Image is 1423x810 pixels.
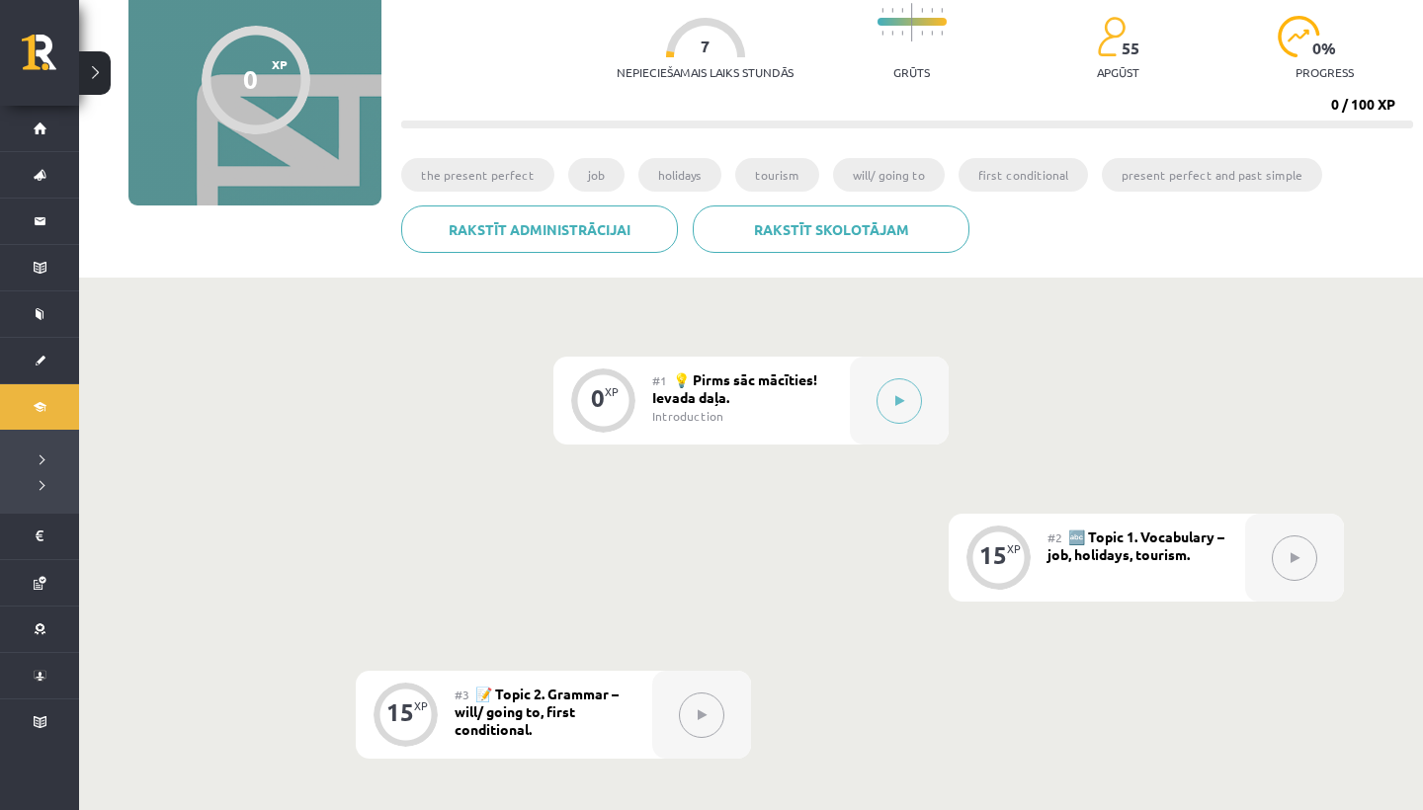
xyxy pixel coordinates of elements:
div: XP [1007,543,1021,554]
div: XP [414,700,428,711]
span: XP [272,57,288,71]
p: progress [1296,65,1354,79]
img: icon-short-line-57e1e144782c952c97e751825c79c345078a6d821885a25fce030b3d8c18986b.svg [941,31,943,36]
img: icon-short-line-57e1e144782c952c97e751825c79c345078a6d821885a25fce030b3d8c18986b.svg [941,8,943,13]
li: tourism [735,158,819,192]
li: the present perfect [401,158,554,192]
li: present perfect and past simple [1102,158,1322,192]
img: icon-short-line-57e1e144782c952c97e751825c79c345078a6d821885a25fce030b3d8c18986b.svg [921,31,923,36]
div: Introduction [652,407,835,425]
span: #2 [1047,529,1062,545]
img: icon-short-line-57e1e144782c952c97e751825c79c345078a6d821885a25fce030b3d8c18986b.svg [891,8,893,13]
img: icon-short-line-57e1e144782c952c97e751825c79c345078a6d821885a25fce030b3d8c18986b.svg [881,31,883,36]
p: Nepieciešamais laiks stundās [617,65,794,79]
img: icon-long-line-d9ea69661e0d244f92f715978eff75569469978d946b2353a9bb055b3ed8787d.svg [911,3,913,41]
a: Rīgas 1. Tālmācības vidusskola [22,35,79,84]
span: 0 % [1312,40,1337,57]
img: icon-short-line-57e1e144782c952c97e751825c79c345078a6d821885a25fce030b3d8c18986b.svg [931,31,933,36]
img: icon-short-line-57e1e144782c952c97e751825c79c345078a6d821885a25fce030b3d8c18986b.svg [901,31,903,36]
span: 📝 Topic 2. Grammar – will/ going to, first conditional. [455,685,619,738]
div: 15 [386,703,414,721]
li: first conditional [959,158,1088,192]
img: icon-short-line-57e1e144782c952c97e751825c79c345078a6d821885a25fce030b3d8c18986b.svg [901,8,903,13]
span: 🔤 Topic 1. Vocabulary – job, holidays, tourism. [1047,527,1224,563]
img: students-c634bb4e5e11cddfef0936a35e636f08e4e9abd3cc4e673bd6f9a4125e45ecb1.svg [1097,16,1126,57]
img: icon-short-line-57e1e144782c952c97e751825c79c345078a6d821885a25fce030b3d8c18986b.svg [921,8,923,13]
li: will/ going to [833,158,945,192]
span: 💡 Pirms sāc mācīties! Ievada daļa. [652,370,817,406]
span: 7 [701,38,710,55]
img: icon-short-line-57e1e144782c952c97e751825c79c345078a6d821885a25fce030b3d8c18986b.svg [891,31,893,36]
img: icon-short-line-57e1e144782c952c97e751825c79c345078a6d821885a25fce030b3d8c18986b.svg [881,8,883,13]
span: 55 [1122,40,1139,57]
li: job [568,158,625,192]
span: #3 [455,687,469,702]
li: holidays [638,158,721,192]
span: #1 [652,372,667,388]
div: XP [605,386,619,397]
div: 0 [243,64,258,94]
a: Rakstīt skolotājam [693,205,969,253]
a: Rakstīt administrācijai [401,205,678,253]
div: 15 [979,546,1007,564]
p: apgūst [1097,65,1139,79]
img: icon-progress-161ccf0a02000e728c5f80fcf4c31c7af3da0e1684b2b1d7c360e028c24a22f1.svg [1278,16,1320,57]
p: Grūts [893,65,930,79]
div: 0 [591,389,605,407]
img: icon-short-line-57e1e144782c952c97e751825c79c345078a6d821885a25fce030b3d8c18986b.svg [931,8,933,13]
